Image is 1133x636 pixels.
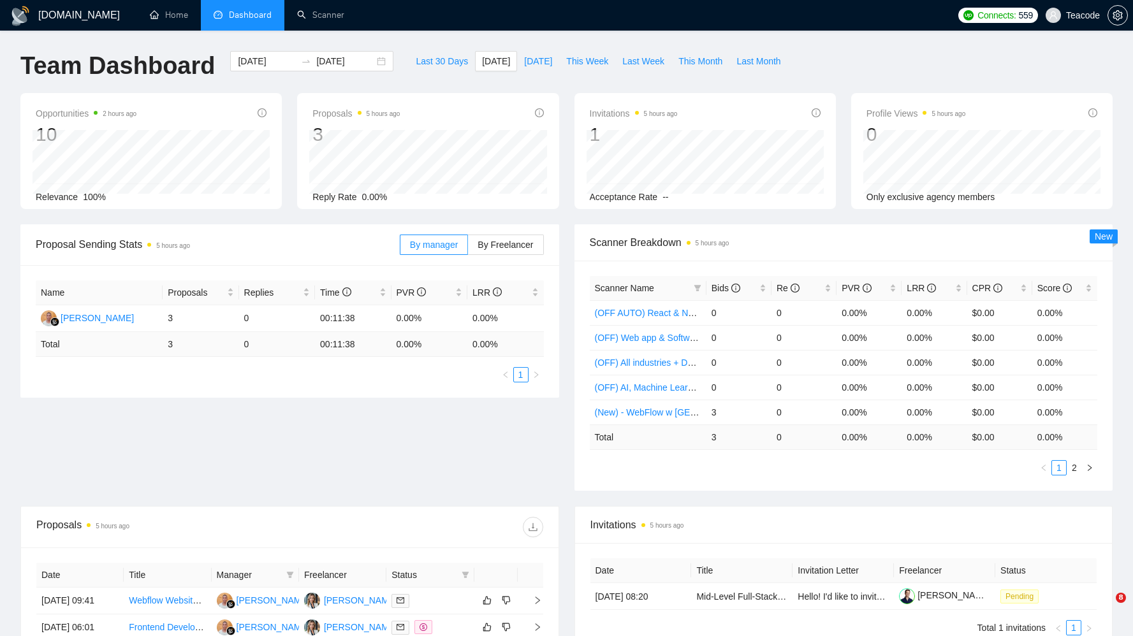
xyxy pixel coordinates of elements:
[662,192,668,202] span: --
[462,571,469,579] span: filter
[156,242,190,249] time: 5 hours ago
[479,619,495,635] button: like
[239,332,315,357] td: 0
[771,325,837,350] td: 0
[866,106,966,121] span: Profile Views
[239,305,315,332] td: 0
[391,305,467,332] td: 0.00%
[691,583,793,610] td: Mid-Level Full-Stack TypeScript Developer — for a Large Mid-Sized Company in Germany
[729,51,787,71] button: Last Month
[36,122,136,147] div: 10
[217,621,310,632] a: MU[PERSON_NAME]
[502,622,511,632] span: dislike
[899,588,915,604] img: c1j27oS9fmfKPeS7Q5jflJX_arFTDMkwW-V-NzSYT3T8GG-PxuHr0aC4406Y-beAsu
[391,332,467,357] td: 0.00 %
[1036,460,1051,475] li: Previous Page
[650,522,684,529] time: 5 hours ago
[467,332,544,357] td: 0.00 %
[842,283,872,293] span: PVR
[993,284,1002,293] span: info-circle
[995,558,1097,583] th: Status
[124,588,211,614] td: Webflow Website Development from Figma Design
[312,192,356,202] span: Reply Rate
[244,285,300,300] span: Replies
[837,350,902,375] td: 0.00%
[523,517,543,537] button: download
[483,622,492,632] span: like
[566,54,608,68] span: This Week
[20,51,215,81] h1: Team Dashboard
[771,400,837,424] td: 0
[478,240,533,250] span: By Freelancer
[163,280,238,305] th: Proposals
[1088,108,1097,117] span: info-circle
[299,563,386,588] th: Freelancer
[529,367,544,382] li: Next Page
[416,54,468,68] span: Last 30 Days
[499,593,514,608] button: dislike
[967,300,1032,325] td: $0.00
[595,333,738,343] a: (OFF) Web app & Software Scanner
[1085,625,1093,632] span: right
[866,192,995,202] span: Only exclusive agency members
[595,283,654,293] span: Scanner Name
[409,51,475,71] button: Last 30 Days
[706,325,771,350] td: 0
[902,375,967,400] td: 0.00%
[712,283,740,293] span: Bids
[1067,621,1081,635] a: 1
[10,6,31,26] img: logo
[590,106,678,121] span: Invitations
[837,300,902,325] td: 0.00%
[902,350,967,375] td: 0.00%
[1055,625,1062,632] span: left
[226,626,235,635] img: gigradar-bm.png
[899,590,991,600] a: [PERSON_NAME]
[410,240,458,250] span: By manager
[226,600,235,609] img: gigradar-bm.png
[967,350,1032,375] td: $0.00
[467,305,544,332] td: 0.00%
[397,596,404,604] span: mail
[595,358,713,368] a: (OFF) All industries + DevOps
[513,367,529,382] li: 1
[212,563,299,588] th: Manager
[902,300,967,325] td: 0.00%
[902,424,967,449] td: 0.00 %
[529,367,544,382] button: right
[472,287,502,298] span: LRR
[837,325,902,350] td: 0.00%
[297,10,344,20] a: searchScanner
[837,400,902,424] td: 0.00%
[927,284,936,293] span: info-circle
[736,54,780,68] span: Last Month
[217,568,281,582] span: Manager
[590,517,1097,533] span: Invitations
[967,325,1032,350] td: $0.00
[837,424,902,449] td: 0.00 %
[706,300,771,325] td: 0
[977,620,1046,635] li: Total 1 invitations
[150,10,188,20] a: homeHome
[103,110,136,117] time: 2 hours ago
[1051,620,1066,635] li: Previous Page
[217,593,233,609] img: MU
[644,110,678,117] time: 5 hours ago
[304,593,320,609] img: KS
[96,523,129,530] time: 5 hours ago
[1049,11,1058,20] span: user
[498,367,513,382] li: Previous Page
[967,400,1032,424] td: $0.00
[1000,589,1039,603] span: Pending
[771,350,837,375] td: 0
[36,192,78,202] span: Relevance
[1081,620,1097,635] li: Next Page
[483,595,492,605] span: like
[706,400,771,424] td: 3
[1107,5,1128,25] button: setting
[324,593,397,607] div: [PERSON_NAME]
[894,558,995,583] th: Freelancer
[367,110,400,117] time: 5 hours ago
[1036,460,1051,475] button: left
[523,596,542,605] span: right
